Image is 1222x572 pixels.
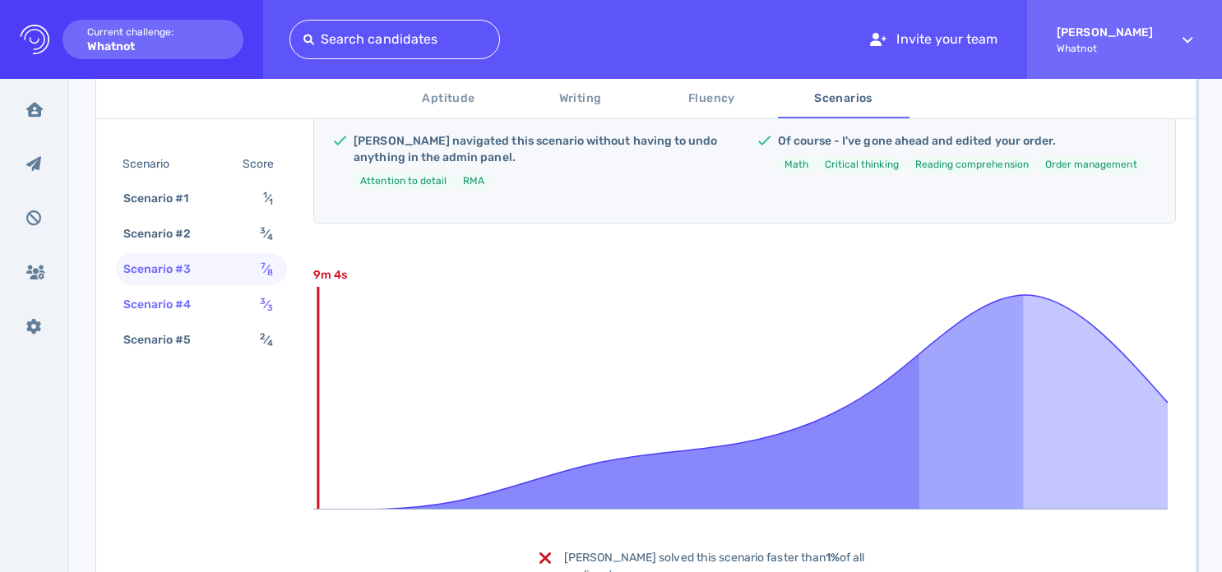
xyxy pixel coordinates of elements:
[120,257,211,281] div: Scenario #3
[313,268,347,282] text: 9m 4s
[354,173,453,190] li: Attention to detail
[239,152,284,176] div: Score
[261,261,266,271] sup: 7
[120,328,211,352] div: Scenario #5
[120,293,211,316] div: Scenario #4
[525,89,636,109] span: Writing
[1057,25,1153,39] strong: [PERSON_NAME]
[778,133,1144,150] h5: Of course - I've gone ahead and edited your order.
[120,187,209,210] div: Scenario #1
[120,222,211,246] div: Scenario #2
[260,333,273,347] span: ⁄
[456,173,491,190] li: RMA
[656,89,768,109] span: Fluency
[778,156,815,173] li: Math
[909,156,1035,173] li: Reading comprehension
[260,331,266,342] sup: 2
[1057,43,1153,54] span: Whatnot
[263,190,267,201] sup: 1
[260,296,266,307] sup: 3
[119,152,189,176] div: Scenario
[267,338,273,348] sub: 4
[826,551,840,565] b: 1%
[354,133,731,166] h5: [PERSON_NAME] navigated this scenario without having to undo anything in the admin panel.
[263,191,273,205] span: ⁄
[260,298,273,311] span: ⁄
[1039,156,1144,173] li: Order management
[818,156,905,173] li: Critical thinking
[267,232,273,242] sub: 4
[267,267,273,278] sub: 8
[393,89,505,109] span: Aptitude
[269,196,273,207] sub: 1
[261,262,273,276] span: ⁄
[788,89,900,109] span: Scenarios
[267,302,273,313] sub: 3
[260,227,273,241] span: ⁄
[260,225,266,236] sup: 3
